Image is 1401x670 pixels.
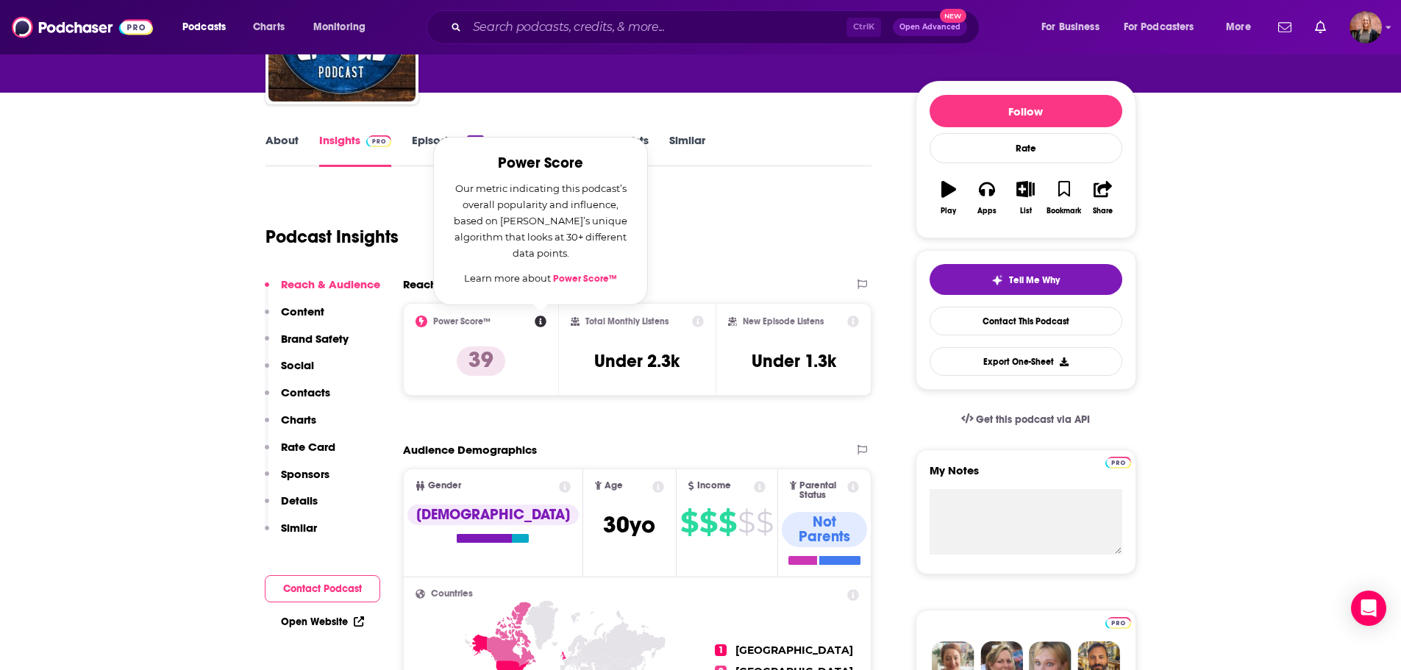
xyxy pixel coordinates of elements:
p: Sponsors [281,467,329,481]
button: Apps [968,171,1006,224]
button: Reach & Audience [265,277,380,304]
a: Pro website [1105,615,1131,629]
span: More [1226,17,1251,38]
span: Tell Me Why [1009,274,1060,286]
span: Charts [253,17,285,38]
span: 30 yo [603,510,655,539]
p: Details [281,493,318,507]
img: User Profile [1350,11,1382,43]
button: Contacts [265,385,330,413]
span: [GEOGRAPHIC_DATA] [735,644,853,657]
img: Podchaser Pro [366,135,392,147]
button: open menu [172,15,245,39]
button: Similar [265,521,317,548]
button: Play [930,171,968,224]
div: Not Parents [782,512,868,547]
span: For Business [1041,17,1099,38]
span: For Podcasters [1124,17,1194,38]
span: Get this podcast via API [976,413,1090,426]
a: About [265,133,299,167]
span: Open Advanced [899,24,960,31]
p: Rate Card [281,440,335,454]
button: Open AdvancedNew [893,18,967,36]
p: Our metric indicating this podcast’s overall popularity and influence, based on [PERSON_NAME]’s u... [452,180,630,261]
p: Content [281,304,324,318]
button: Details [265,493,318,521]
a: Show notifications dropdown [1309,15,1332,40]
button: open menu [1031,15,1118,39]
img: Podchaser - Follow, Share and Rate Podcasts [12,13,153,41]
button: open menu [1114,15,1216,39]
span: 1 [715,644,727,656]
h2: New Episode Listens [743,316,824,327]
button: Bookmark [1045,171,1083,224]
span: Logged in as kara_new [1350,11,1382,43]
h2: Audience Demographics [403,443,537,457]
button: Social [265,358,314,385]
p: Charts [281,413,316,427]
span: Ctrl K [846,18,881,37]
a: Credits [568,133,606,167]
h2: Reach [403,277,437,291]
p: Learn more about [452,270,630,287]
div: Search podcasts, credits, & more... [441,10,994,44]
span: Podcasts [182,17,226,38]
a: Reviews [505,133,547,167]
button: Export One-Sheet [930,347,1122,376]
button: Charts [265,413,316,440]
button: Contact Podcast [265,575,380,602]
img: Podchaser Pro [1105,617,1131,629]
span: Parental Status [799,481,845,500]
a: InsightsPodchaser Pro [319,133,392,167]
button: Share [1083,171,1122,224]
div: Bookmark [1047,207,1081,215]
p: Brand Safety [281,332,349,346]
a: Show notifications dropdown [1272,15,1297,40]
a: Lists [627,133,649,167]
img: tell me why sparkle [991,274,1003,286]
span: Age [605,481,623,491]
span: $ [680,510,698,534]
a: Open Website [281,616,364,628]
a: Contact This Podcast [930,307,1122,335]
a: Get this podcast via API [949,402,1102,438]
div: Share [1093,207,1113,215]
button: open menu [1216,15,1269,39]
h3: Under 1.3k [752,350,836,372]
p: Reach & Audience [281,277,380,291]
div: Apps [977,207,997,215]
div: List [1020,207,1032,215]
img: Podchaser Pro [1105,457,1131,468]
button: Brand Safety [265,332,349,359]
span: $ [738,510,755,534]
p: Social [281,358,314,372]
span: $ [699,510,717,534]
p: Contacts [281,385,330,399]
a: Episodes152 [412,133,483,167]
button: Sponsors [265,467,329,494]
button: List [1006,171,1044,224]
span: New [940,9,966,23]
h2: Power Score™ [433,316,491,327]
a: Power Score™ [553,273,617,285]
div: 152 [467,135,483,146]
div: Rate [930,133,1122,163]
h1: Podcast Insights [265,226,399,248]
h2: Power Score [452,155,630,171]
a: Pro website [1105,455,1131,468]
p: 39 [457,346,505,376]
button: open menu [303,15,385,39]
div: [DEMOGRAPHIC_DATA] [407,505,579,525]
h2: Total Monthly Listens [585,316,669,327]
span: Income [697,481,731,491]
p: Similar [281,521,317,535]
label: My Notes [930,463,1122,489]
button: Rate Card [265,440,335,467]
span: Monitoring [313,17,366,38]
a: Charts [243,15,293,39]
span: Countries [431,589,473,599]
div: Play [941,207,956,215]
span: Gender [428,481,461,491]
span: $ [756,510,773,534]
